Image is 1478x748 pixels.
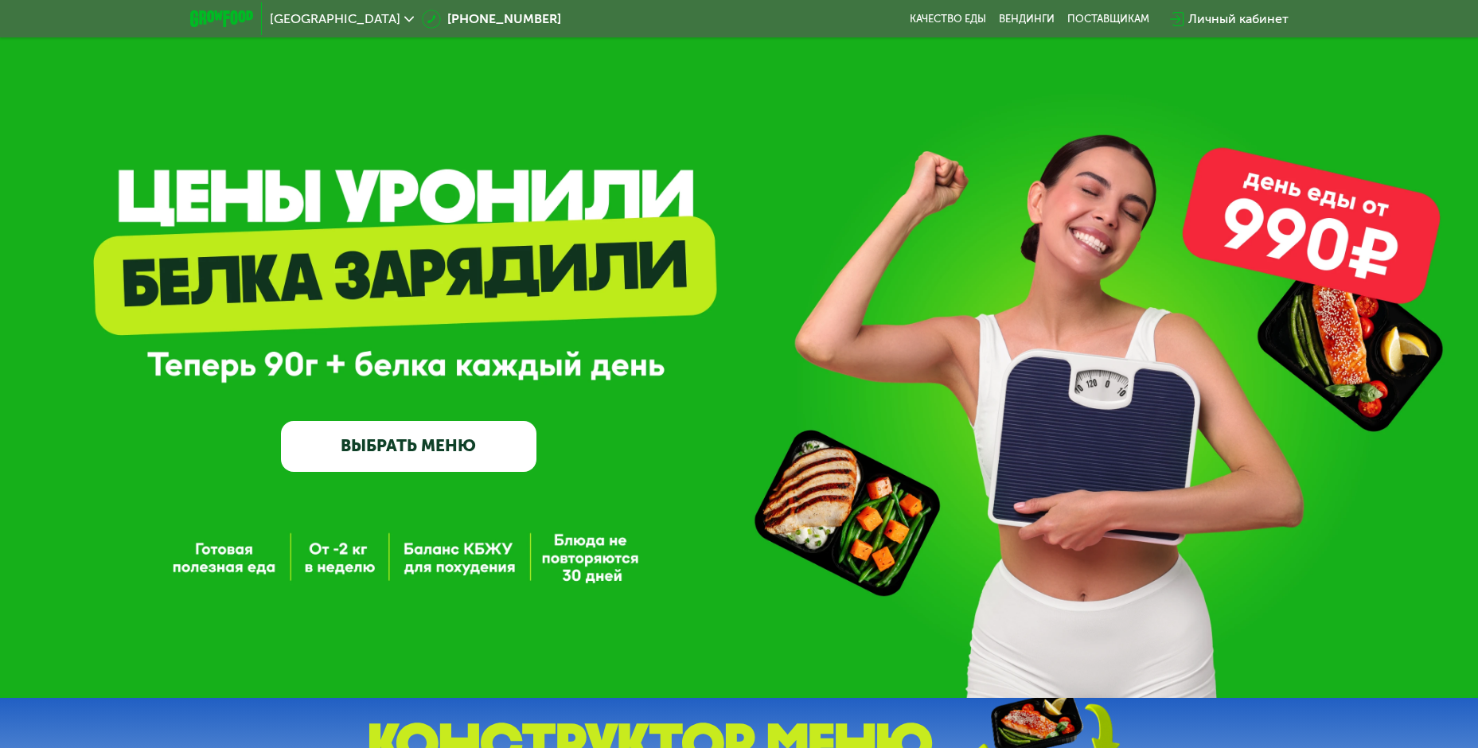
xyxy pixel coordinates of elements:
[270,13,400,25] span: [GEOGRAPHIC_DATA]
[910,13,986,25] a: Качество еды
[1067,13,1149,25] div: поставщикам
[281,421,536,472] a: ВЫБРАТЬ МЕНЮ
[999,13,1055,25] a: Вендинги
[1188,10,1289,29] div: Личный кабинет
[422,10,561,29] a: [PHONE_NUMBER]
